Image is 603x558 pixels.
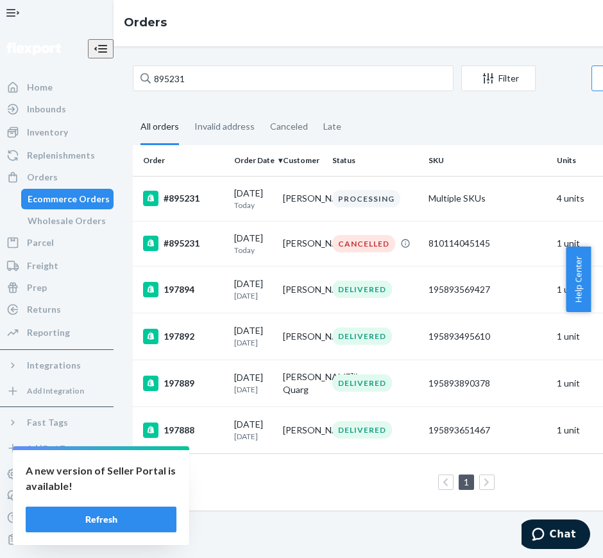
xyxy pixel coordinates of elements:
[114,4,177,42] ol: breadcrumbs
[278,266,327,313] td: [PERSON_NAME]
[234,418,273,442] div: [DATE]
[27,236,54,249] div: Parcel
[27,103,66,116] div: Inbounds
[28,193,110,205] div: Ecommerce Orders
[423,145,552,176] th: SKU
[278,221,327,266] td: [PERSON_NAME]
[234,431,273,442] p: [DATE]
[28,214,106,227] div: Wholesale Orders
[234,337,273,348] p: [DATE]
[552,406,601,453] td: 1 unit
[27,303,61,316] div: Returns
[27,385,84,396] div: Add Integration
[332,235,395,252] div: CANCELLED
[234,200,273,211] p: Today
[234,384,273,395] p: [DATE]
[229,145,278,176] th: Order Date
[332,374,392,392] div: DELIVERED
[133,145,229,176] th: Order
[27,259,58,272] div: Freight
[27,149,95,162] div: Replenishments
[194,110,255,143] div: Invalid address
[278,360,327,406] td: [PERSON_NAME]’ie Quarg
[278,313,327,360] td: [PERSON_NAME]
[26,507,176,532] button: Refresh
[27,81,53,94] div: Home
[552,360,601,406] td: 1 unit
[234,232,273,256] div: [DATE]
[143,423,224,438] div: 197888
[566,247,591,312] button: Help Center
[552,313,601,360] td: 1 unit
[332,421,392,439] div: DELIVERED
[143,191,224,206] div: #895231
[21,189,114,209] a: Ecommerce Orders
[552,221,601,266] td: 1 unit
[234,290,273,301] p: [DATE]
[522,519,590,552] iframe: Opens a widget where you can chat to one of our agents
[27,171,58,184] div: Orders
[143,236,224,251] div: #895231
[21,211,114,231] a: Wholesale Orders
[283,155,322,166] div: Customer
[6,42,61,55] img: Flexport logo
[143,329,224,344] div: 197892
[234,245,273,256] p: Today
[27,281,47,294] div: Prep
[234,371,273,395] div: [DATE]
[278,406,327,453] td: [PERSON_NAME]
[429,424,547,437] div: 195893651467
[278,176,327,221] td: [PERSON_NAME]
[27,359,81,372] div: Integrations
[332,190,400,207] div: PROCESSING
[423,176,552,221] td: Multiple SKUs
[461,476,471,487] a: Page 1 is your current page
[27,126,68,139] div: Inventory
[270,110,308,143] div: Canceled
[27,416,68,429] div: Fast Tags
[332,327,392,345] div: DELIVERED
[552,266,601,313] td: 1 unit
[323,110,341,143] div: Late
[332,281,392,298] div: DELIVERED
[234,277,273,301] div: [DATE]
[27,442,73,453] div: Add Fast Tag
[461,65,536,91] button: Filter
[143,376,224,391] div: 197889
[429,283,547,296] div: 195893569427
[143,282,224,297] div: 197894
[234,324,273,348] div: [DATE]
[552,176,601,221] td: 4 units
[429,377,547,390] div: 195893890378
[140,110,179,145] div: All orders
[234,187,273,211] div: [DATE]
[26,463,176,494] p: A new version of Seller Portal is available!
[462,72,535,85] div: Filter
[552,145,601,176] th: Units
[27,326,70,339] div: Reporting
[429,330,547,343] div: 195893495610
[133,65,454,91] input: Search orders
[429,237,547,250] div: 810114045145
[88,39,114,58] button: Close Navigation
[124,15,167,30] a: Orders
[327,145,423,176] th: Status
